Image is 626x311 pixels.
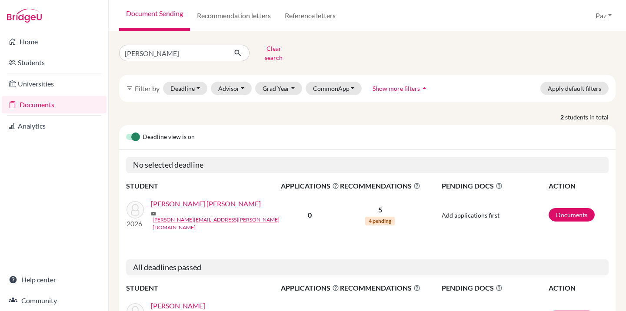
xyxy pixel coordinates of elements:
[2,292,107,309] a: Community
[365,82,436,95] button: Show more filtersarrow_drop_up
[119,45,227,61] input: Find student by name...
[442,181,548,191] span: PENDING DOCS
[2,33,107,50] a: Home
[7,9,42,23] img: Bridge-U
[548,180,609,192] th: ACTION
[340,283,420,293] span: RECOMMENDATIONS
[308,211,312,219] b: 0
[306,82,362,95] button: CommonApp
[143,132,195,142] span: Deadline view is on
[2,54,107,71] a: Students
[442,283,548,293] span: PENDING DOCS
[126,85,133,92] i: filter_list
[151,211,156,216] span: mail
[548,282,609,294] th: ACTION
[281,283,339,293] span: APPLICATIONS
[2,271,107,288] a: Help center
[281,181,339,191] span: APPLICATIONS
[151,199,261,209] a: [PERSON_NAME] [PERSON_NAME]
[592,7,616,24] button: Paz
[151,301,205,311] a: [PERSON_NAME]
[127,218,144,229] p: 2026
[565,112,616,122] span: students in total
[365,217,395,225] span: 4 pending
[126,259,609,276] h5: All deadlines passed
[2,96,107,113] a: Documents
[2,75,107,93] a: Universities
[373,85,420,92] span: Show more filters
[126,180,280,192] th: STUDENT
[442,212,499,219] span: Add applications first
[135,84,160,93] span: Filter by
[255,82,302,95] button: Grad Year
[340,181,420,191] span: RECOMMENDATIONS
[153,216,286,232] a: [PERSON_NAME][EMAIL_ADDRESS][PERSON_NAME][DOMAIN_NAME]
[2,117,107,135] a: Analytics
[126,157,609,173] h5: No selected deadline
[540,82,609,95] button: Apply default filters
[549,208,595,222] a: Documents
[127,201,144,218] img: Liou, Ashley Chia Yu
[163,82,207,95] button: Deadline
[250,42,298,64] button: Clear search
[126,282,280,294] th: STUDENT
[420,84,429,93] i: arrow_drop_up
[211,82,252,95] button: Advisor
[340,205,420,215] p: 5
[560,112,565,122] strong: 2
